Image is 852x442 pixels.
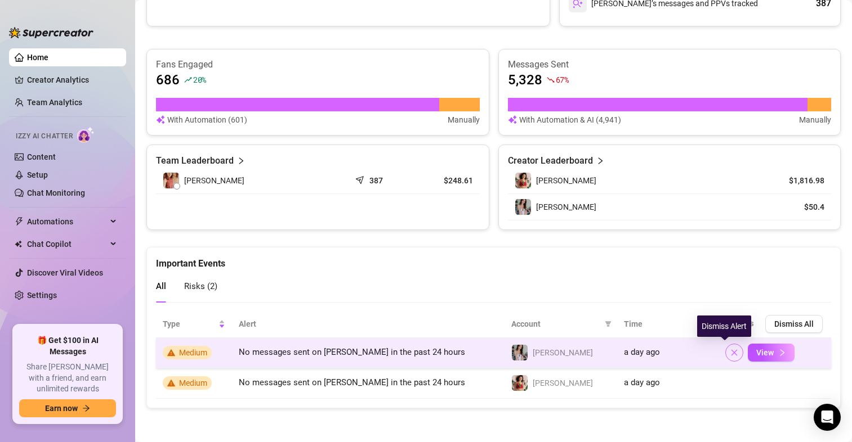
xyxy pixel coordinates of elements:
[511,318,600,330] span: Account
[605,321,612,327] span: filter
[799,114,831,126] article: Manually
[156,154,234,168] article: Team Leaderboard
[27,170,48,179] a: Setup
[778,349,786,357] span: right
[765,315,823,333] button: Dismiss All
[533,378,593,387] span: [PERSON_NAME]
[184,281,217,291] span: Risks ( 2 )
[9,27,93,38] img: logo-BBDzfeDw.svg
[355,173,367,184] span: send
[533,348,593,357] span: [PERSON_NAME]
[697,315,751,337] div: Dismiss Alert
[19,335,116,357] span: 🎁 Get $100 in AI Messages
[237,154,245,168] span: right
[239,377,465,387] span: No messages sent on [PERSON_NAME] in the past 24 hours
[167,114,247,126] article: With Automation (601)
[19,362,116,395] span: Share [PERSON_NAME] with a friend, and earn unlimited rewards
[27,53,48,62] a: Home
[508,58,832,71] article: Messages Sent
[27,188,85,197] a: Chat Monitoring
[556,74,569,85] span: 67 %
[748,344,795,362] button: View
[774,319,814,328] span: Dismiss All
[27,98,82,107] a: Team Analytics
[547,76,555,84] span: fall
[508,154,593,168] article: Creator Leaderboard
[773,201,824,213] article: $50.4
[45,404,78,413] span: Earn now
[163,173,179,188] img: Makiyah Belle
[239,347,465,357] span: No messages sent on [PERSON_NAME] in the past 24 hours
[369,175,383,186] article: 387
[156,58,480,71] article: Fans Engaged
[156,71,180,89] article: 686
[536,176,596,185] span: [PERSON_NAME]
[27,268,103,277] a: Discover Viral Videos
[512,375,528,391] img: maki
[603,315,614,332] span: filter
[27,291,57,300] a: Settings
[77,127,95,143] img: AI Chatter
[163,318,216,330] span: Type
[624,318,703,330] span: Time
[624,347,660,357] span: a day ago
[448,114,480,126] article: Manually
[156,247,831,270] div: Important Events
[15,240,22,248] img: Chat Copilot
[167,379,175,387] span: warning
[756,348,774,357] span: View
[193,74,206,85] span: 20 %
[16,131,73,142] span: Izzy AI Chatter
[19,399,116,417] button: Earn nowarrow-right
[536,202,596,211] span: [PERSON_NAME]
[512,345,528,360] img: Maki
[27,235,107,253] span: Chat Copilot
[624,377,660,387] span: a day ago
[515,173,531,188] img: maki
[179,348,207,357] span: Medium
[814,404,841,431] div: Open Intercom Messenger
[184,76,192,84] span: rise
[519,114,621,126] article: With Automation & AI (4,941)
[27,71,117,89] a: Creator Analytics
[617,310,719,338] th: Time
[179,378,207,387] span: Medium
[27,152,56,161] a: Content
[167,349,175,357] span: warning
[773,175,824,186] article: $1,816.98
[730,349,738,357] span: close
[232,310,505,338] th: Alert
[82,404,90,412] span: arrow-right
[508,71,542,89] article: 5,328
[184,174,244,187] span: [PERSON_NAME]
[15,217,24,226] span: thunderbolt
[596,154,604,168] span: right
[156,310,232,338] th: Type
[508,114,517,126] img: svg%3e
[156,281,166,291] span: All
[422,175,473,186] article: $248.61
[27,213,107,231] span: Automations
[156,114,165,126] img: svg%3e
[515,199,531,215] img: Maki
